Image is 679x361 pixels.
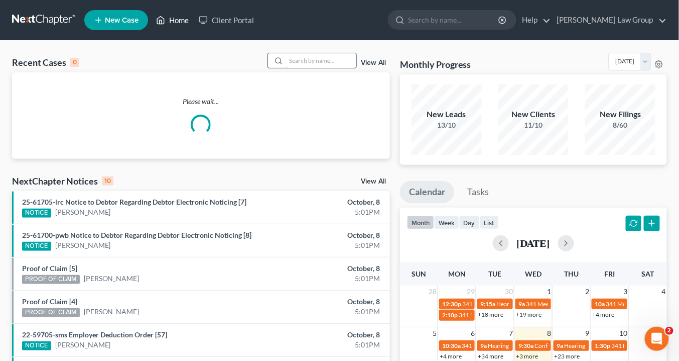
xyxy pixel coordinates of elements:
span: Hearing for [PERSON_NAME] [488,342,566,349]
span: 341 Meeting for [PERSON_NAME][US_STATE] [462,300,583,308]
button: list [480,216,499,229]
span: 9:30a [518,342,533,349]
div: 5:01PM [267,207,380,217]
div: PROOF OF CLAIM [22,275,80,284]
span: 10 [618,327,628,339]
div: New Filings [585,109,655,120]
span: 12:30p [442,300,461,308]
span: Hearing for [PERSON_NAME] [496,300,575,308]
span: 1:30p [595,342,610,349]
span: Sun [412,269,426,278]
iframe: Intercom live chat [645,327,669,351]
span: 9a [480,342,487,349]
a: +3 more [516,352,538,360]
button: month [407,216,434,229]
a: +18 more [478,311,503,318]
div: October, 8 [267,330,380,340]
a: Client Portal [194,11,259,29]
span: Mon [448,269,466,278]
a: [PERSON_NAME] [84,307,140,317]
a: +19 more [516,311,541,318]
span: 5 [432,327,438,339]
a: [PERSON_NAME] [55,207,111,217]
div: 10 [102,176,113,186]
span: 8 [546,327,552,339]
span: 9:15a [480,300,495,308]
span: 7 [508,327,514,339]
button: day [459,216,480,229]
div: 13/10 [412,120,482,130]
span: Sat [641,269,654,278]
div: NextChapter Notices [12,175,113,187]
p: Please wait... [12,97,390,107]
a: 25-61705-lrc Notice to Debtor Regarding Debtor Electronic Noticing [7] [22,198,246,206]
div: 5:01PM [267,274,380,284]
span: 2:10p [442,311,458,319]
button: week [434,216,459,229]
span: Tue [489,269,502,278]
div: 5:01PM [267,307,380,317]
a: Proof of Claim [4] [22,297,77,306]
a: Help [517,11,551,29]
div: New Clients [498,109,569,120]
div: New Leads [412,109,482,120]
div: 8/60 [585,120,655,130]
a: Tasks [459,181,498,203]
span: 341 Meeting for [PERSON_NAME] [526,300,616,308]
span: 4 [661,286,667,298]
span: Thu [564,269,579,278]
div: 11/10 [498,120,569,130]
span: 10:30a [442,342,461,349]
a: Home [151,11,194,29]
span: 1 [546,286,552,298]
div: October, 8 [267,263,380,274]
h2: [DATE] [517,238,550,248]
a: Proof of Claim [5] [22,264,77,273]
span: Fri [604,269,615,278]
span: 29 [466,286,476,298]
div: 0 [70,58,79,67]
div: NOTICE [22,341,51,350]
h3: Monthly Progress [400,58,471,70]
span: 9a [518,300,525,308]
a: 25-61700-pwb Notice to Debtor Regarding Debtor Electronic Noticing [8] [22,231,251,239]
div: NOTICE [22,209,51,218]
div: PROOF OF CLAIM [22,308,80,317]
a: +34 more [478,352,503,360]
div: Recent Cases [12,56,79,68]
span: 9 [584,327,590,339]
input: Search by name... [408,11,500,29]
a: [PERSON_NAME] Law Group [552,11,666,29]
div: October, 8 [267,297,380,307]
span: 2 [665,327,673,335]
a: View All [361,59,386,66]
div: NOTICE [22,242,51,251]
div: October, 8 [267,197,380,207]
span: 6 [470,327,476,339]
a: [PERSON_NAME] [55,340,111,350]
span: 341 Meeting for [PERSON_NAME] [459,311,549,319]
a: +4 more [440,352,462,360]
a: [PERSON_NAME] [84,274,140,284]
a: Calendar [400,181,454,203]
span: 10a [595,300,605,308]
div: 5:01PM [267,240,380,250]
span: 30 [504,286,514,298]
a: [PERSON_NAME] [55,240,111,250]
span: 28 [428,286,438,298]
a: +23 more [554,352,580,360]
span: New Case [105,17,139,24]
input: Search by name... [286,53,356,68]
a: 22-59705-sms Employer Deduction Order [57] [22,330,167,339]
span: 3 [622,286,628,298]
div: October, 8 [267,230,380,240]
a: +4 more [592,311,614,318]
a: View All [361,178,386,185]
div: 5:01PM [267,340,380,350]
span: 341 Meeting for [PERSON_NAME] [462,342,552,349]
span: 2 [584,286,590,298]
span: Wed [525,269,541,278]
span: 9a [557,342,563,349]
